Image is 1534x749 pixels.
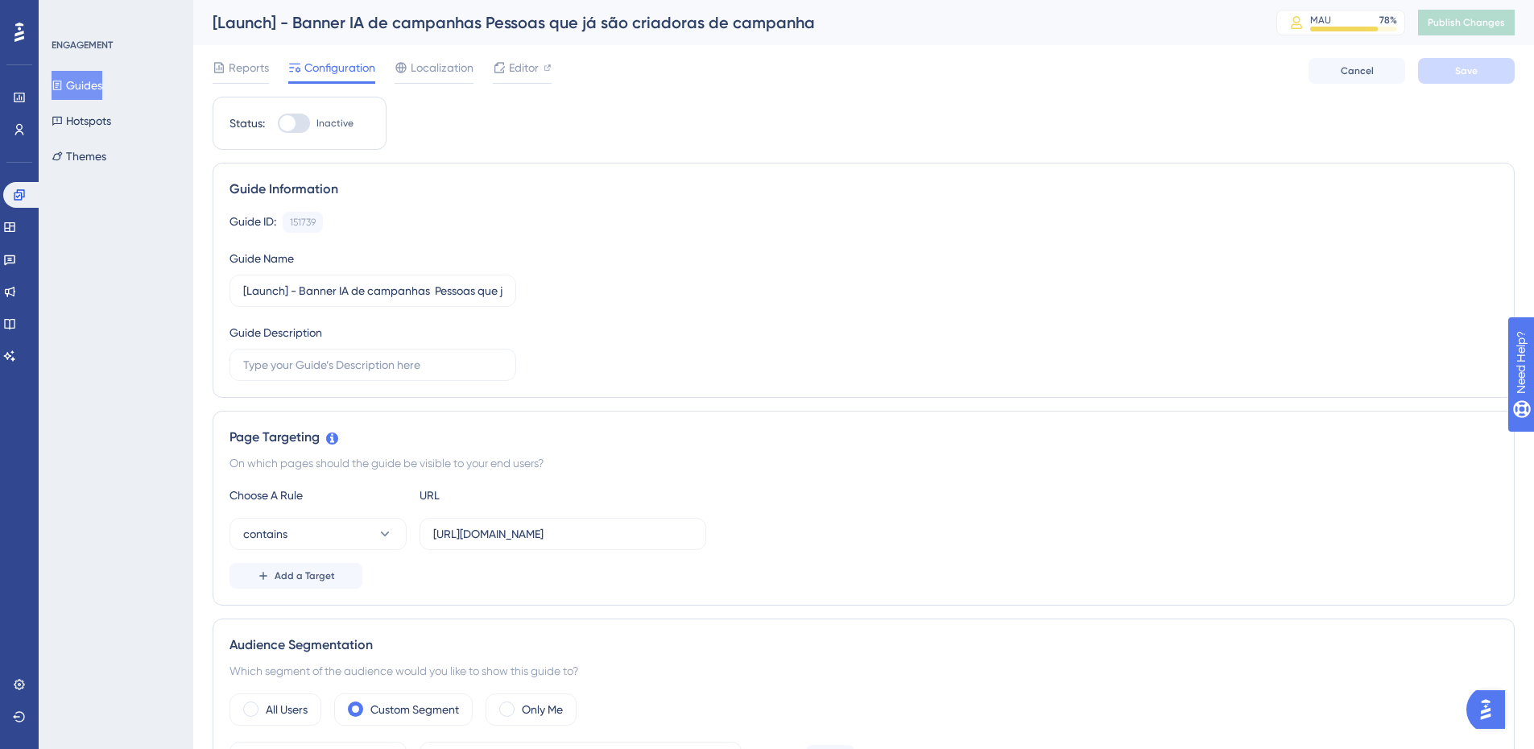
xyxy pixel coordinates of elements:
div: Guide Description [229,323,322,342]
div: MAU [1310,14,1331,27]
span: contains [243,524,287,544]
span: Save [1455,64,1478,77]
input: yourwebsite.com/path [433,525,693,543]
span: Reports [229,58,269,77]
div: URL [420,486,597,505]
div: Which segment of the audience would you like to show this guide to? [229,661,1498,681]
div: ENGAGEMENT [52,39,113,52]
iframe: UserGuiding AI Assistant Launcher [1466,685,1515,734]
button: Publish Changes [1418,10,1515,35]
span: Inactive [316,117,354,130]
div: 151739 [290,216,316,229]
span: Publish Changes [1428,16,1505,29]
span: Editor [509,58,539,77]
div: 78 % [1379,14,1397,27]
button: Cancel [1309,58,1405,84]
label: Custom Segment [370,700,459,719]
button: Guides [52,71,102,100]
button: Save [1418,58,1515,84]
input: Type your Guide’s Description here [243,356,502,374]
span: Cancel [1341,64,1374,77]
div: On which pages should the guide be visible to your end users? [229,453,1498,473]
button: Hotspots [52,106,111,135]
div: Choose A Rule [229,486,407,505]
div: Guide ID: [229,212,276,233]
div: Status: [229,114,265,133]
input: Type your Guide’s Name here [243,282,502,300]
label: All Users [266,700,308,719]
div: [Launch] - Banner IA de campanhas Pessoas que já são criadoras de campanha [213,11,1236,34]
div: Audience Segmentation [229,635,1498,655]
div: Guide Information [229,180,1498,199]
button: contains [229,518,407,550]
label: Only Me [522,700,563,719]
div: Page Targeting [229,428,1498,447]
span: Configuration [304,58,375,77]
button: Themes [52,142,106,171]
button: Add a Target [229,563,362,589]
span: Need Help? [38,4,101,23]
span: Add a Target [275,569,335,582]
span: Localization [411,58,473,77]
div: Guide Name [229,249,294,268]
